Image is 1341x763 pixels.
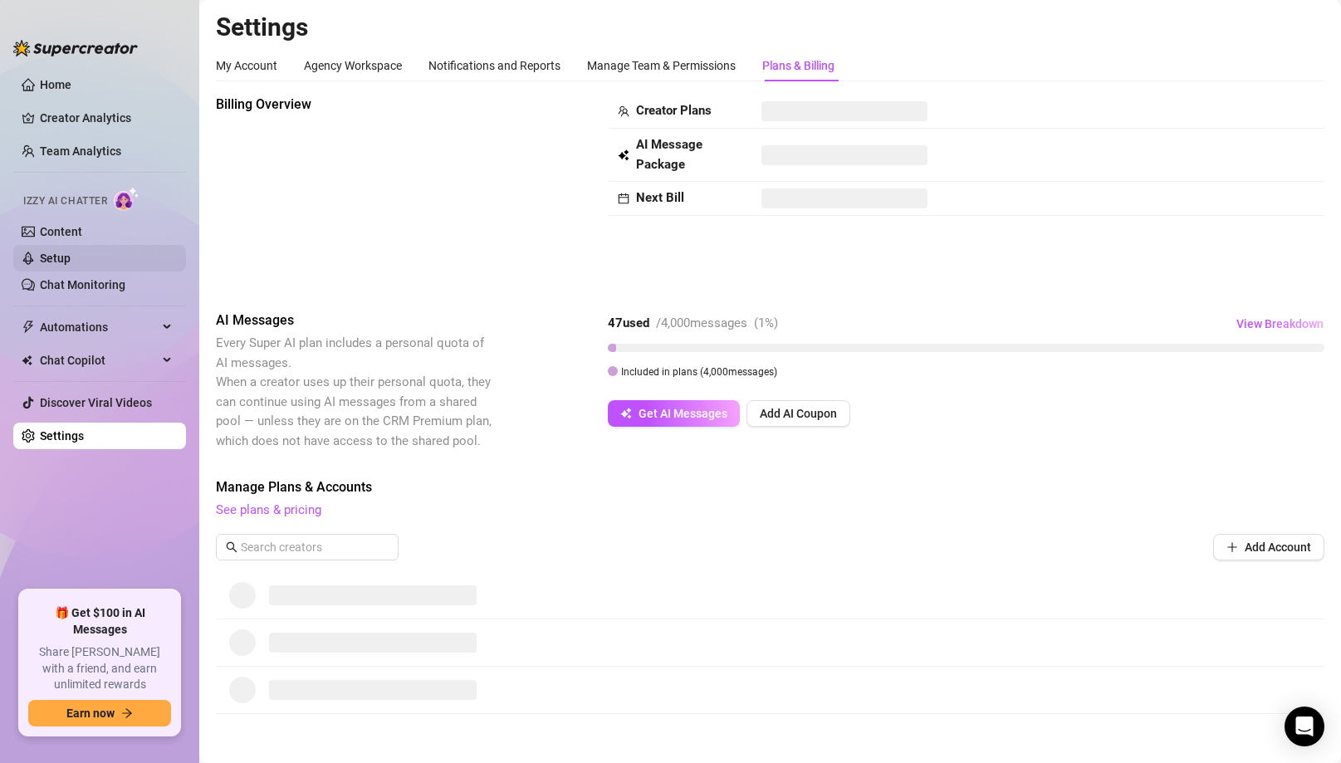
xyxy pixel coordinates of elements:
a: Chat Monitoring [40,278,125,291]
span: arrow-right [121,707,133,719]
div: Manage Team & Permissions [587,56,736,75]
img: logo-BBDzfeDw.svg [13,40,138,56]
div: Open Intercom Messenger [1285,707,1324,746]
span: Automations [40,314,158,340]
span: Chat Copilot [40,347,158,374]
button: Earn nowarrow-right [28,700,171,726]
button: Add Account [1213,534,1324,560]
span: Add AI Coupon [760,407,837,420]
span: Get AI Messages [639,407,727,420]
div: Plans & Billing [762,56,834,75]
a: Team Analytics [40,144,121,158]
span: Billing Overview [216,95,495,115]
span: Share [PERSON_NAME] with a friend, and earn unlimited rewards [28,644,171,693]
span: / 4,000 messages [656,315,747,330]
span: 🎁 Get $100 in AI Messages [28,605,171,638]
span: Earn now [66,707,115,720]
a: Content [40,225,82,238]
span: team [618,105,629,117]
span: ( 1 %) [754,315,778,330]
button: Add AI Coupon [746,400,850,427]
span: Manage Plans & Accounts [216,477,1324,497]
span: Every Super AI plan includes a personal quota of AI messages. When a creator uses up their person... [216,335,492,448]
strong: Next Bill [636,190,684,205]
span: search [226,541,237,553]
a: Settings [40,429,84,443]
button: Get AI Messages [608,400,740,427]
img: AI Chatter [114,187,139,211]
span: View Breakdown [1236,317,1324,330]
div: My Account [216,56,277,75]
a: Setup [40,252,71,265]
span: Add Account [1245,540,1311,554]
a: See plans & pricing [216,502,321,517]
div: Agency Workspace [304,56,402,75]
h2: Settings [216,12,1324,43]
a: Home [40,78,71,91]
span: AI Messages [216,311,495,330]
div: Notifications and Reports [428,56,560,75]
span: plus [1226,541,1238,553]
strong: AI Message Package [636,137,702,172]
a: Discover Viral Videos [40,396,152,409]
strong: 47 used [608,315,649,330]
button: View Breakdown [1236,311,1324,337]
span: Izzy AI Chatter [23,193,107,209]
strong: Creator Plans [636,103,712,118]
span: thunderbolt [22,320,35,334]
span: Included in plans ( 4,000 messages) [621,366,777,378]
input: Search creators [241,538,375,556]
img: Chat Copilot [22,355,32,366]
span: calendar [618,193,629,204]
a: Creator Analytics [40,105,173,131]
